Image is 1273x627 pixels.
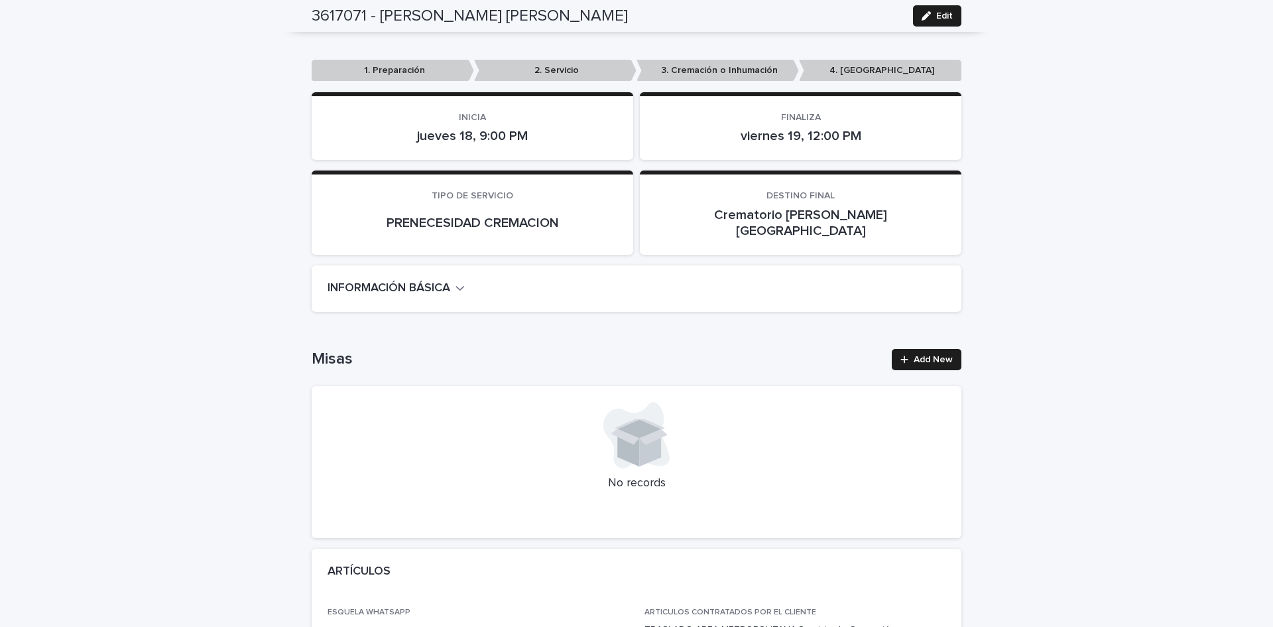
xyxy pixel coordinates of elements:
[474,60,636,82] p: 2. Servicio
[328,281,450,296] h2: INFORMACIÓN BÁSICA
[913,5,961,27] button: Edit
[656,207,945,239] p: Crematorio [PERSON_NAME][GEOGRAPHIC_DATA]
[432,191,513,200] span: TIPO DE SERVICIO
[328,281,465,296] button: INFORMACIÓN BÁSICA
[312,60,474,82] p: 1. Preparación
[781,113,821,122] span: FINALIZA
[644,608,816,616] span: ARTICULOS CONTRATADOS POR EL CLIENTE
[328,215,617,231] p: PRENECESIDAD CREMACION
[328,565,391,579] h2: ARTÍCULOS
[328,608,410,616] span: ESQUELA WHATSAPP
[312,350,884,369] h1: Misas
[328,128,617,144] p: jueves 18, 9:00 PM
[936,11,953,21] span: Edit
[459,113,486,122] span: INICIA
[766,191,835,200] span: DESTINO FINAL
[312,7,628,26] h2: 3617071 - [PERSON_NAME] [PERSON_NAME]
[892,349,961,370] a: Add New
[656,128,945,144] p: viernes 19, 12:00 PM
[914,355,953,364] span: Add New
[328,476,945,491] p: No records
[636,60,799,82] p: 3. Cremación o Inhumación
[799,60,961,82] p: 4. [GEOGRAPHIC_DATA]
